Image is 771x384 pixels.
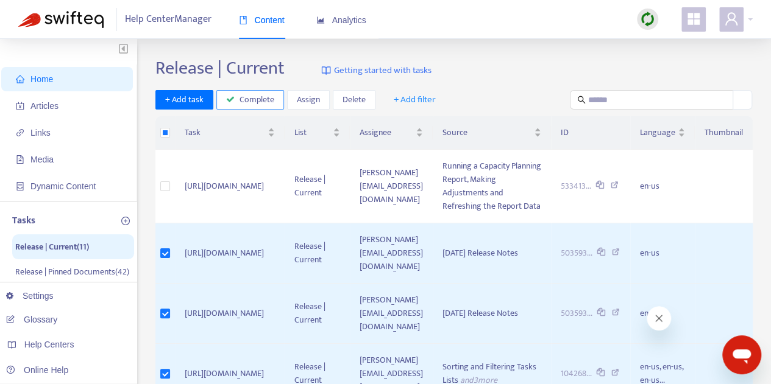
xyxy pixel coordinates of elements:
p: Tasks [12,214,35,228]
span: Dynamic Content [30,181,96,191]
td: en-us [630,150,695,223]
span: Articles [30,101,59,111]
span: 104268... [561,367,592,380]
iframe: Button to launch messaging window [722,335,761,374]
span: appstore [686,12,701,26]
td: [URL][DOMAIN_NAME] [175,150,285,223]
button: + Add task [155,90,213,110]
button: Complete [216,90,284,110]
span: account-book [16,102,24,110]
th: List [285,116,350,150]
td: Release | Current [285,150,350,223]
span: + Add filter [394,93,436,107]
p: Release | Pinned Documents ( 42 ) [15,265,129,278]
p: Release | Current ( 11 ) [15,240,89,253]
span: Assignee [360,126,413,139]
span: home [16,75,24,83]
span: Analytics [316,15,366,25]
span: Delete [343,93,366,106]
span: Getting started with tasks [334,64,432,78]
button: + Add filter [385,90,445,110]
td: [PERSON_NAME][EMAIL_ADDRESS][DOMAIN_NAME] [350,284,433,344]
th: Thumbnail [695,116,753,150]
span: + Add task [165,93,204,106]
span: area-chart [316,16,325,24]
span: Help Center Manager [125,8,211,31]
td: en-us [630,223,695,284]
h2: Release | Current [155,57,285,79]
span: search [577,96,586,104]
td: en-us [630,284,695,344]
span: container [16,182,24,190]
span: Home [30,74,53,84]
span: Content [239,15,285,25]
td: Release | Current [285,284,350,344]
button: Delete [333,90,375,110]
a: Getting started with tasks [321,57,432,84]
span: [DATE] Release Notes [442,306,518,320]
span: 503593... [561,307,592,320]
span: Language [640,126,675,139]
span: Assign [297,93,320,106]
span: Hi. Need any help? [7,9,88,18]
iframe: Close message [647,306,671,330]
span: 533413... [561,180,591,193]
span: Links [30,128,51,138]
img: Swifteq [18,11,104,28]
img: image-link [321,66,331,75]
span: file-image [16,155,24,164]
img: sync.dc5367851b00ba804db3.png [640,12,655,27]
td: [PERSON_NAME][EMAIL_ADDRESS][DOMAIN_NAME] [350,223,433,284]
th: ID [551,116,630,150]
button: Assign [287,90,330,110]
td: [URL][DOMAIN_NAME] [175,284,285,344]
span: Task [185,126,265,139]
span: link [16,128,24,137]
th: Task [175,116,285,150]
span: Media [30,155,54,164]
a: Glossary [6,315,57,324]
td: [URL][DOMAIN_NAME] [175,223,285,284]
span: List [294,126,330,139]
span: Source [442,126,531,139]
span: 503593... [561,246,592,260]
span: Running a Capacity Planning Report, Making Adjustments and Refreshing the Report Data [442,159,541,213]
td: Release | Current [285,223,350,284]
span: user [724,12,739,26]
span: book [239,16,247,24]
th: Language [630,116,695,150]
a: Online Help [6,365,68,375]
span: Help Centers [24,340,74,349]
th: Source [433,116,551,150]
th: Assignee [350,116,433,150]
td: [PERSON_NAME][EMAIL_ADDRESS][DOMAIN_NAME] [350,150,433,223]
a: Settings [6,291,54,301]
span: plus-circle [121,217,130,225]
span: Complete [240,93,274,106]
span: [DATE] Release Notes [442,246,518,260]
